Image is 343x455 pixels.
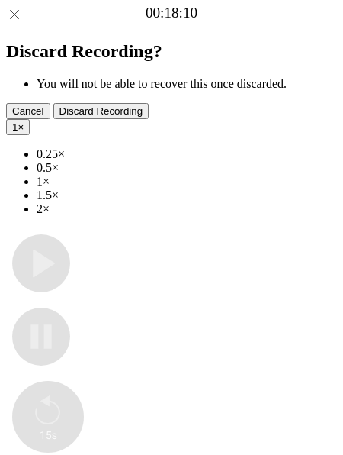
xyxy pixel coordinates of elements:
[6,103,50,119] button: Cancel
[37,189,337,202] li: 1.5×
[146,5,197,21] a: 00:18:10
[53,103,149,119] button: Discard Recording
[6,119,30,135] button: 1×
[37,161,337,175] li: 0.5×
[6,41,337,62] h2: Discard Recording?
[37,175,337,189] li: 1×
[12,121,18,133] span: 1
[37,77,337,91] li: You will not be able to recover this once discarded.
[37,202,337,216] li: 2×
[37,147,337,161] li: 0.25×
